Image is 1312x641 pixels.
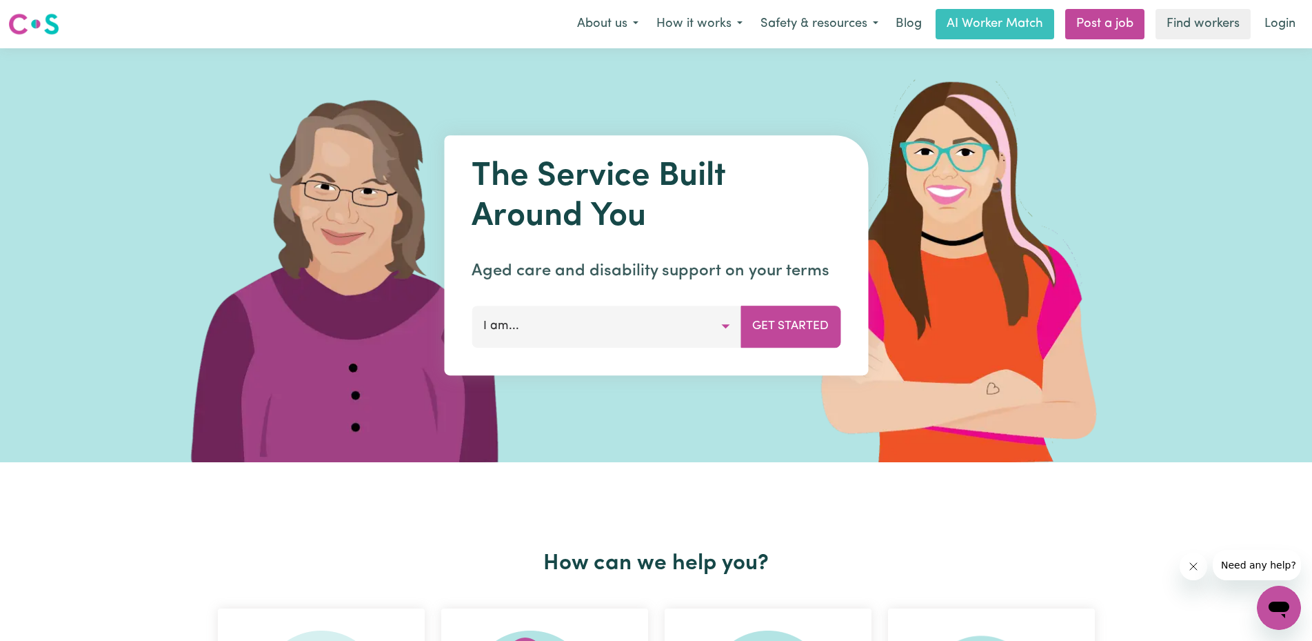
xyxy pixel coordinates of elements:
[936,9,1054,39] a: AI Worker Match
[472,157,840,237] h1: The Service Built Around You
[647,10,751,39] button: How it works
[1180,553,1207,580] iframe: 关闭消息
[472,259,840,284] p: Aged care and disability support on your terms
[740,306,840,347] button: Get Started
[1155,9,1251,39] a: Find workers
[1256,9,1304,39] a: Login
[751,10,887,39] button: Safety & resources
[8,8,59,40] a: Careseekers logo
[1213,550,1301,580] iframe: 来自公司的消息
[8,12,59,37] img: Careseekers logo
[472,306,741,347] button: I am...
[568,10,647,39] button: About us
[887,9,930,39] a: Blog
[210,551,1103,577] h2: How can we help you?
[1065,9,1144,39] a: Post a job
[1257,586,1301,630] iframe: 启动消息传送窗口的按钮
